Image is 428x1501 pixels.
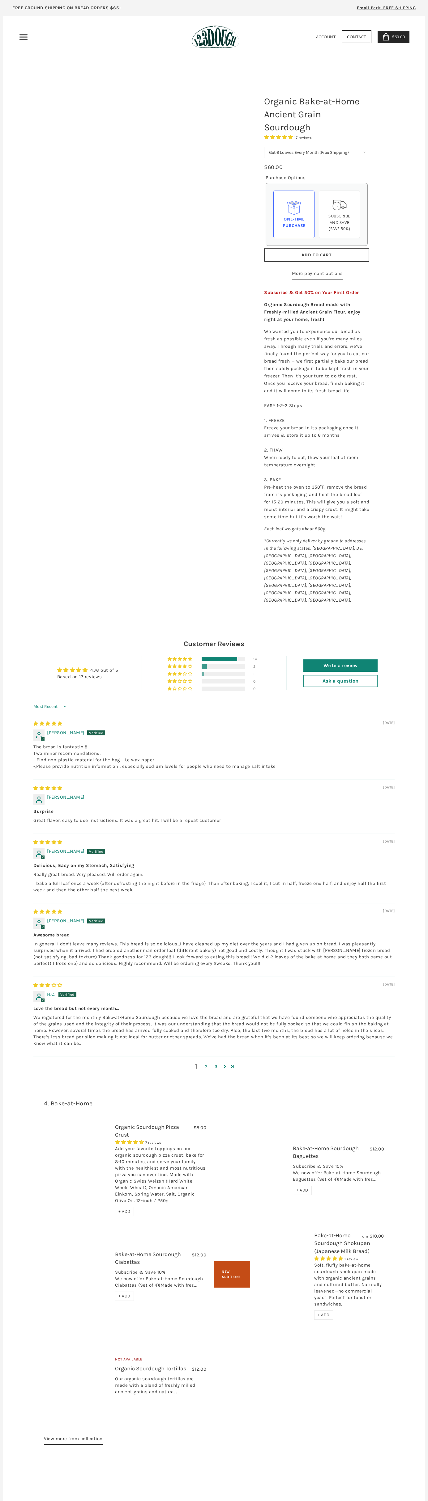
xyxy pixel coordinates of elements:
[115,1356,206,1365] div: Not Available
[253,672,261,676] div: 1
[44,1335,107,1419] a: Organic Sourdough Tortillas
[118,1209,131,1214] span: + ADD
[303,675,378,687] a: Ask a question
[115,1124,179,1138] a: Organic Sourdough Pizza Crust
[314,1232,370,1254] a: Bake-at-Home Sourdough Shokupan (Japanese Milk Bread)
[44,1435,103,1445] a: View more from collection
[47,991,55,997] span: H.C.
[391,34,405,40] span: $60.00
[192,25,239,48] img: 123Dough Bakery
[370,1146,384,1152] span: $12.00
[33,721,62,726] span: 5 star review
[47,848,84,854] span: [PERSON_NAME]
[303,659,378,672] a: Write a review
[90,667,118,673] a: 4.76 out of 5
[378,31,410,43] a: $60.00
[33,909,62,914] span: 5 star review
[33,982,62,988] span: 3 star review
[264,526,326,532] em: Each loaf weights about 500g.
[348,3,425,16] a: Email Perk: FREE SHIPPING
[33,941,395,967] p: In general I don’t leave many reviews. This bread is so delicious…I have cleaned up my diet over ...
[302,252,332,258] span: Add to Cart
[168,672,193,676] div: 6% (1) reviews with 3 star rating
[168,657,193,661] div: 82% (14) reviews with 5 star rating
[292,270,343,280] a: More payment options
[314,1256,345,1261] span: 5.00 stars
[329,226,350,231] span: (Save 50%)
[316,34,336,40] a: Account
[33,862,395,869] b: Delicious, Easy on my Stomach, Satisfying
[201,1063,211,1070] a: Page 2
[118,1293,131,1299] span: + ADD
[47,918,84,923] span: [PERSON_NAME]
[264,538,366,603] em: *Currently we only deliver by ground to addresses in the following states: [GEOGRAPHIC_DATA], DE,...
[259,92,374,137] h1: Organic Bake-at-Home Ancient Grain Sourdough
[214,1261,250,1288] div: New Addition!
[31,89,239,215] a: Organic Bake-at-Home Ancient Grain Sourdough
[345,1257,358,1261] span: 1 review
[57,666,118,674] div: Average rating is 4.76 stars
[33,1005,395,1012] b: Love the bread but not every month...
[314,1310,333,1320] div: + ADD
[33,1014,395,1047] p: We registered for the monthly Bake-at-Home Sourdough because we love the bread and are grateful t...
[383,839,395,844] span: [DATE]
[33,785,62,791] span: 5 star review
[279,216,309,229] div: One-time Purchase
[115,1376,206,1398] div: Our organic sourdough tortillas are made with a blend of freshly milled ancient grains and natura...
[47,794,84,800] span: [PERSON_NAME]
[342,30,371,43] a: Contact
[328,213,350,225] span: Subscribe and save
[266,174,306,181] legend: Purchase Options
[115,1292,134,1301] div: + ADD
[229,1063,237,1070] a: Page 4
[253,664,261,669] div: 2
[253,657,261,661] div: 14
[357,5,416,11] span: Email Perk: FREE SHIPPING
[192,1252,206,1258] span: $12.00
[221,1063,229,1070] a: Page 2
[383,908,395,914] span: [DATE]
[293,1186,312,1195] div: + ADD
[211,1063,221,1070] a: Page 3
[145,1141,161,1145] span: 7 reviews
[264,302,361,322] strong: Organic Sourdough Bread made with Freshly-milled Ancient Grain Flour, enjoy right at your home, f...
[293,1145,359,1159] a: Bake-at-Home Sourdough Baguettes
[33,744,395,770] p: The bread is fantastic !! Two minor recommendations: - Find non-plastic material for the bag-- I....
[33,700,68,713] select: Sort dropdown
[115,1146,206,1207] div: Add your favorite toppings on our organic sourdough pizza crust, bake for 8-10 minutes, and serve...
[264,248,369,262] button: Add to Cart
[383,720,395,725] span: [DATE]
[258,1251,306,1300] a: Bake-at-Home Sourdough Shokupan (Japanese Milk Bread)
[294,136,312,140] span: 17 reviews
[33,932,395,938] b: Awesome bread
[57,674,118,680] div: Based on 17 reviews
[314,1262,384,1310] div: Soft, fluffy bake-at-home sourdough shokupan made with organic ancient grains and cultured butter...
[33,871,395,878] p: Really great bread. Very pleased. Will order again.
[293,1163,384,1186] div: Subscribe & Save 10% We now offer Bake-at-Home Sourdough Baguettes (Set of 4)!Made with fres...
[47,730,84,735] span: [PERSON_NAME]
[33,808,395,815] b: Surprise
[19,32,28,42] nav: Primary
[358,1234,368,1239] span: From
[168,664,193,669] div: 12% (2) reviews with 4 star rating
[264,134,294,140] span: 4.76 stars
[33,880,395,893] p: I bake a full loaf once a week (after defrosting the night before in the fridge). Then after baki...
[222,1138,285,1201] a: Bake-at-Home Sourdough Baguettes
[33,839,62,845] span: 5 star review
[44,1100,93,1107] a: 4. Bake-at-Home
[115,1139,145,1145] span: 4.29 stars
[115,1269,206,1292] div: Subscribe & Save 10% We now offer Bake-at-Home Sourdough Ciabattas (Set of 4)!Made with fres...
[383,982,395,987] span: [DATE]
[264,328,369,520] p: We wanted you to experience our bread as fresh as possible even if you’re many miles away. Throug...
[3,3,131,16] a: FREE GROUND SHIPPING ON BREAD ORDERS $65+
[296,1188,308,1193] span: + ADD
[370,1233,384,1239] span: $10.00
[192,1366,206,1372] span: $12.00
[44,1255,107,1296] a: Bake-at-Home Sourdough Ciabattas
[264,163,283,172] div: $60.00
[383,785,395,790] span: [DATE]
[115,1365,186,1372] a: Organic Sourdough Tortillas
[33,817,395,824] p: Great flavor, easy to use instructions. It was a great hit. I will be a repeat customer
[194,1125,207,1130] span: $8.00
[115,1207,134,1216] div: + ADD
